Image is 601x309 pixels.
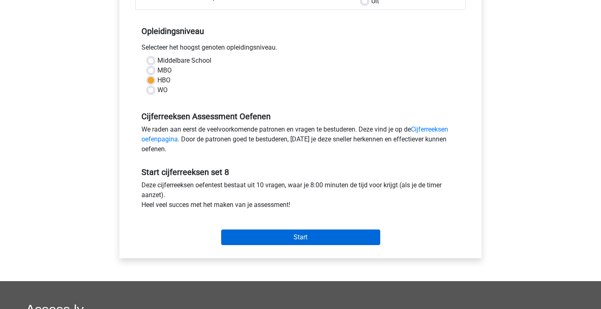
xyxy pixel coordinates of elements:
label: Middelbare School [157,56,211,66]
input: Start [221,229,380,245]
div: Selecteer het hoogst genoten opleidingsniveau. [135,43,466,56]
h5: Opleidingsniveau [141,23,460,39]
h5: Start cijferreeksen set 8 [141,167,460,177]
label: WO [157,85,168,95]
div: We raden aan eerst de veelvoorkomende patronen en vragen te bestuderen. Deze vind je op de . Door... [135,125,466,157]
label: MBO [157,66,172,75]
div: Deze cijferreeksen oefentest bestaat uit 10 vragen, waar je 8:00 minuten de tijd voor krijgt (als... [135,180,466,213]
label: HBO [157,75,170,85]
h5: Cijferreeksen Assessment Oefenen [141,111,460,121]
